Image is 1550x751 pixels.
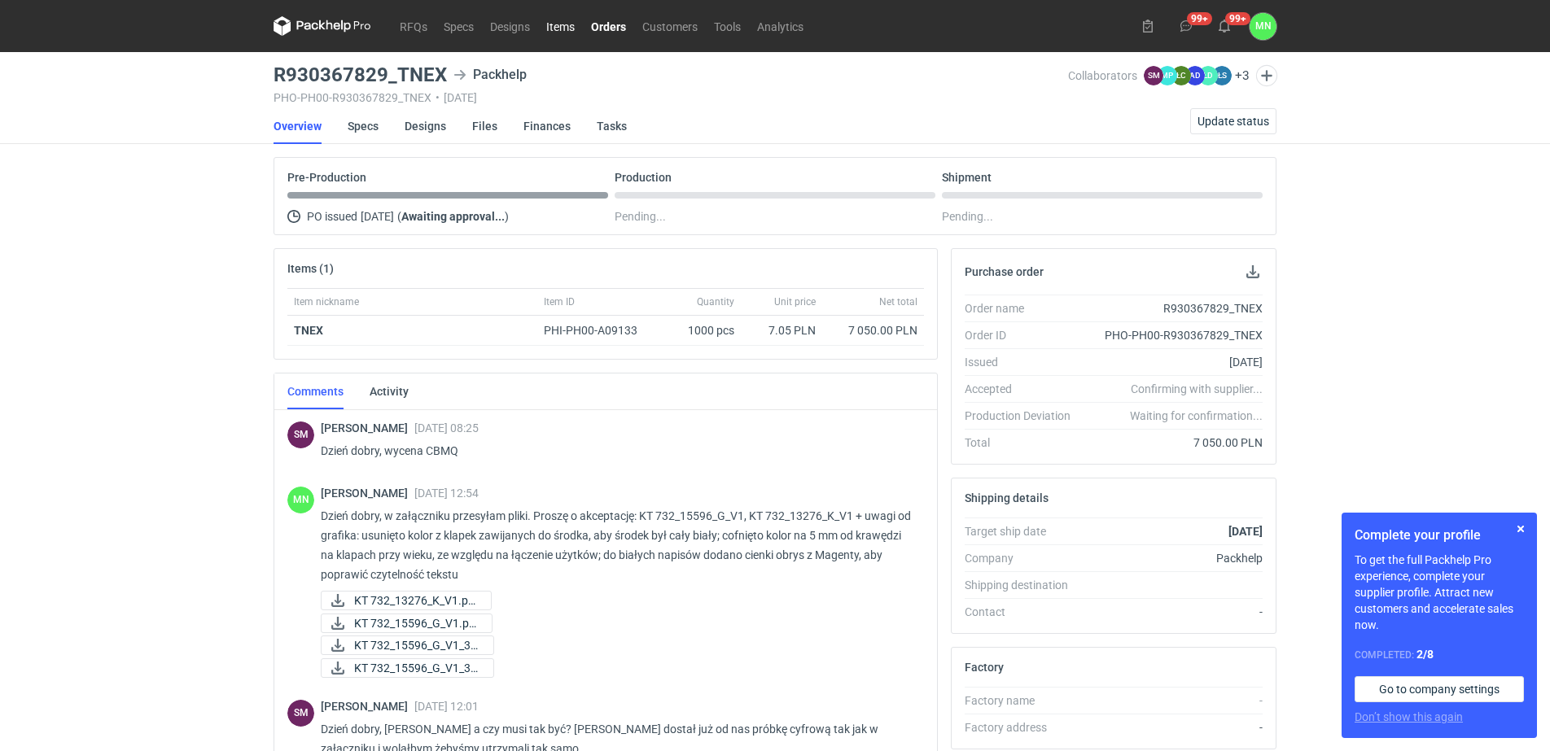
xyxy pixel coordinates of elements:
[321,506,911,584] p: Dzień dobry, w załączniku przesyłam pliki. Proszę o akceptację: KT 732_15596_G_V1, KT 732_13276_K...
[1084,327,1263,343] div: PHO-PH00-R930367829_TNEX
[1256,65,1277,86] button: Edit collaborators
[401,210,505,223] strong: Awaiting approval...
[583,16,634,36] a: Orders
[1130,408,1263,424] em: Waiting for confirmation...
[287,171,366,184] p: Pre-Production
[392,16,436,36] a: RFQs
[1212,66,1232,85] figcaption: ŁS
[354,659,480,677] span: KT 732_15596_G_V1_3D...
[321,613,484,633] div: KT 732_15596_G_V1.pdf
[965,577,1084,593] div: Shipping destination
[354,592,478,609] span: KT 732_13276_K_V1.pd...
[321,613,493,633] a: KT 732_15596_G_V1.pd...
[942,207,1263,226] div: Pending...
[1084,354,1263,370] div: [DATE]
[774,295,816,308] span: Unit price
[287,207,608,226] div: PO issued
[321,658,494,678] a: KT 732_15596_G_V1_3D...
[965,381,1084,397] div: Accepted
[544,295,575,308] span: Item ID
[634,16,706,36] a: Customers
[1084,300,1263,317] div: R930367829_TNEX
[1158,66,1177,85] figcaption: MP
[1355,709,1463,725] button: Don’t show this again
[1084,604,1263,620] div: -
[1228,525,1263,538] strong: [DATE]
[287,421,314,448] figcaption: SM
[1131,382,1263,395] em: Confirming with supplier...
[294,295,359,308] span: Item nickname
[965,550,1084,566] div: Company
[287,421,314,448] div: Sebastian Markut
[472,108,497,144] a: Files
[1355,676,1524,702] a: Go to company settings
[747,322,816,338] div: 7.05 PLN
[965,491,1049,504] h2: Shipping details
[414,487,479,500] span: [DATE] 12:54
[1211,13,1237,39] button: 99+
[1173,13,1199,39] button: 99+
[965,604,1084,620] div: Contact
[436,16,482,36] a: Specs
[697,295,734,308] span: Quantity
[615,207,666,226] span: Pending...
[1084,550,1263,566] div: Packhelp
[1198,66,1218,85] figcaption: ŁD
[1511,519,1530,539] button: Skip for now
[544,322,653,338] div: PHI-PH00-A09133
[538,16,583,36] a: Items
[1185,66,1205,85] figcaption: AD
[274,91,1068,104] div: PHO-PH00-R930367829_TNEX [DATE]
[294,324,323,337] a: TNEX
[321,700,414,713] span: [PERSON_NAME]
[287,700,314,727] div: Sebastian Markut
[321,441,911,461] p: Dzień dobry, wycena CBMQ
[274,65,447,85] h3: R930367829_TNEX
[829,322,917,338] div: 7 050.00 PLN
[597,108,627,144] a: Tasks
[414,700,479,713] span: [DATE] 12:01
[965,661,1004,674] h2: Factory
[287,373,344,409] a: Comments
[1250,13,1276,40] button: MN
[405,108,446,144] a: Designs
[274,16,371,36] svg: Packhelp Pro
[348,108,379,144] a: Specs
[965,408,1084,424] div: Production Deviation
[1355,646,1524,663] div: Completed:
[965,265,1044,278] h2: Purchase order
[1355,552,1524,633] p: To get the full Packhelp Pro experience, complete your supplier profile. Attract new customers an...
[1416,648,1434,661] strong: 2 / 8
[706,16,749,36] a: Tools
[1355,526,1524,545] h1: Complete your profile
[1084,434,1263,451] div: 7 050.00 PLN
[965,523,1084,539] div: Target ship date
[321,421,414,434] span: [PERSON_NAME]
[321,635,484,655] div: KT 732_15596_G_V1_3D ruch.pdf
[287,700,314,727] figcaption: SM
[370,373,409,409] a: Activity
[414,421,479,434] span: [DATE] 08:25
[1084,692,1263,709] div: -
[321,591,492,610] a: KT 732_13276_K_V1.pd...
[1235,68,1250,83] button: +3
[321,658,484,678] div: KT 732_15596_G_V1_3D.JPG
[321,487,414,500] span: [PERSON_NAME]
[523,108,571,144] a: Finances
[965,692,1084,709] div: Factory name
[397,210,401,223] span: (
[287,487,314,513] figcaption: MN
[1190,108,1276,134] button: Update status
[1144,66,1163,85] figcaption: SM
[965,719,1084,736] div: Factory address
[354,614,479,632] span: KT 732_15596_G_V1.pd...
[615,171,672,184] p: Production
[965,300,1084,317] div: Order name
[965,327,1084,343] div: Order ID
[321,635,494,655] a: KT 732_15596_G_V1_3D...
[1250,13,1276,40] div: Małgorzata Nowotna
[1198,116,1269,127] span: Update status
[453,65,527,85] div: Packhelp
